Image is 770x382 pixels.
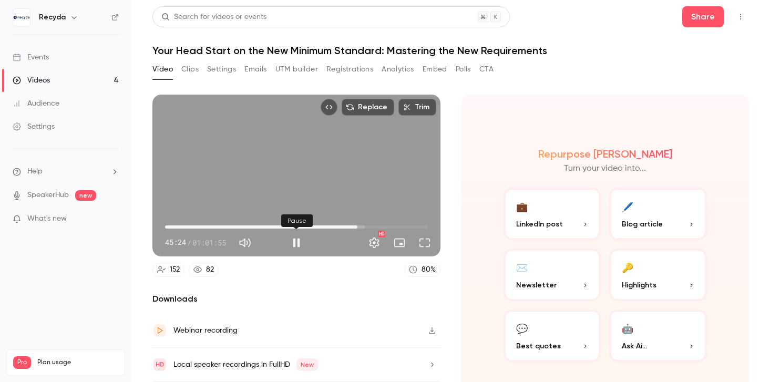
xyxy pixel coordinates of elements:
div: Audience [13,98,59,109]
span: 45:24 [165,237,186,248]
button: Settings [364,232,385,253]
div: Webinar recording [173,324,238,337]
span: What's new [27,213,67,224]
div: Local speaker recordings in FullHD [173,358,318,371]
h6: Recyda [39,12,66,23]
a: 80% [404,263,440,277]
button: Registrations [326,61,373,78]
div: 45:24 [165,237,226,248]
div: 82 [206,264,214,275]
a: 82 [189,263,219,277]
div: Events [13,52,49,63]
a: SpeakerHub [27,190,69,201]
div: Settings [13,121,55,132]
iframe: Noticeable Trigger [106,214,119,224]
button: Clips [181,61,199,78]
p: Turn your video into... [564,162,646,175]
button: 🤖Ask Ai... [609,309,707,362]
button: ✉️Newsletter [504,249,601,301]
img: Recyda [13,9,30,26]
span: / [187,237,191,248]
span: Help [27,166,43,177]
button: Full screen [414,232,435,253]
div: 152 [170,264,180,275]
span: New [296,358,318,371]
div: ✉️ [516,259,528,275]
button: Analytics [382,61,414,78]
div: Pause [281,214,313,227]
h2: Repurpose [PERSON_NAME] [538,148,672,160]
h2: Downloads [152,293,440,305]
button: Pause [286,232,307,253]
div: 💬 [516,320,528,336]
span: Plan usage [37,358,118,367]
span: Blog article [622,219,663,230]
button: Embed video [321,99,337,116]
div: Videos [13,75,50,86]
button: CTA [479,61,494,78]
button: 🖊️Blog article [609,188,707,240]
button: Emails [244,61,266,78]
span: Ask Ai... [622,340,647,352]
span: new [75,190,96,201]
span: Pro [13,356,31,369]
button: Trim [398,99,436,116]
button: Embed [423,61,447,78]
button: 💼LinkedIn post [504,188,601,240]
h1: Your Head Start on the New Minimum Standard: Mastering the New Requirements [152,44,749,57]
span: LinkedIn post [516,219,563,230]
button: Settings [207,61,236,78]
button: Video [152,61,173,78]
button: Top Bar Actions [732,8,749,25]
span: 01:01:55 [192,237,226,248]
a: 152 [152,263,184,277]
button: 🔑Highlights [609,249,707,301]
div: HD [378,231,385,237]
button: Turn on miniplayer [389,232,410,253]
span: Best quotes [516,340,561,352]
button: Share [682,6,724,27]
div: Search for videos or events [161,12,266,23]
div: 🤖 [622,320,633,336]
button: UTM builder [275,61,318,78]
button: Replace [342,99,394,116]
button: Polls [456,61,471,78]
span: Newsletter [516,280,557,291]
div: 🖊️ [622,198,633,214]
li: help-dropdown-opener [13,166,119,177]
div: 🔑 [622,259,633,275]
button: 💬Best quotes [504,309,601,362]
span: Highlights [622,280,656,291]
button: Mute [234,232,255,253]
div: 💼 [516,198,528,214]
div: 80 % [422,264,436,275]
